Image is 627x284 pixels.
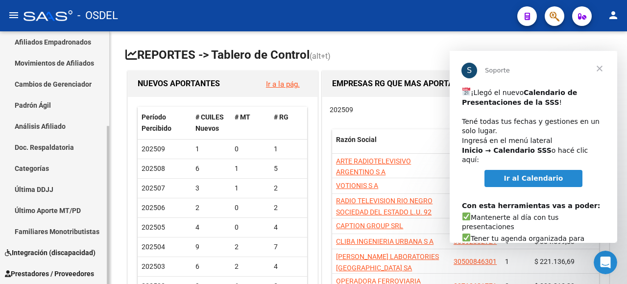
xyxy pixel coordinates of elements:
[8,9,20,21] mat-icon: menu
[332,79,459,88] span: EMPRESAS RG QUE MAS APORTAN
[607,9,619,21] mat-icon: person
[142,113,171,132] span: Período Percibido
[142,145,165,153] span: 202509
[12,141,155,275] div: ​ Mantenerte al día con tus presentaciones Tener tu agenda organizada para anticipar cada present...
[235,261,266,272] div: 2
[235,113,250,121] span: # MT
[336,157,411,176] span: ARTE RADIOTELEVISIVO ARGENTINO S A
[336,182,378,189] span: VOTIONIS S A
[336,136,377,143] span: Razón Social
[336,222,403,230] span: CAPTION GROUP SRL
[505,237,509,245] span: 1
[332,129,450,162] datatable-header-cell: Razón Social
[454,237,497,245] span: 30692332721
[5,247,96,258] span: Integración (discapacidad)
[195,163,227,174] div: 6
[336,237,434,245] span: CLIBA INGENIERIA URBANA S A
[142,223,165,231] span: 202505
[274,241,305,253] div: 7
[534,258,575,265] span: $ 221.136,69
[195,261,227,272] div: 6
[274,261,305,272] div: 4
[142,184,165,192] span: 202507
[5,268,94,279] span: Prestadores / Proveedores
[142,165,165,172] span: 202508
[505,258,509,265] span: 1
[274,163,305,174] div: 5
[235,241,266,253] div: 2
[274,183,305,194] div: 2
[142,204,165,212] span: 202506
[336,197,433,227] span: RADIO TELEVISION RIO NEGRO SOCIEDAD DEL ESTADO L.U. 92 CANAL 10
[142,243,165,251] span: 202504
[270,107,309,139] datatable-header-cell: # RG
[274,143,305,155] div: 1
[594,251,617,274] iframe: Intercom live chat
[195,222,227,233] div: 4
[192,107,231,139] datatable-header-cell: # CUILES Nuevos
[450,51,617,243] iframe: Intercom live chat mensaje
[454,258,497,265] span: 30500846301
[125,47,611,64] h1: REPORTES -> Tablero de Control
[235,202,266,213] div: 0
[330,106,353,114] span: 202509
[138,79,220,88] span: NUEVOS APORTANTES
[274,113,289,121] span: # RG
[142,262,165,270] span: 202503
[235,163,266,174] div: 1
[274,222,305,233] div: 4
[258,75,308,93] button: Ir a la pág.
[195,202,227,213] div: 2
[336,253,439,272] span: [PERSON_NAME] LABORATORIES [GEOGRAPHIC_DATA] SA
[195,113,224,132] span: # CUILES Nuevos
[231,107,270,139] datatable-header-cell: # MT
[12,151,150,159] b: Con esta herramientas vas a poder:
[77,5,118,26] span: - OSDEL
[195,241,227,253] div: 9
[235,183,266,194] div: 1
[266,80,300,89] a: Ir a la pág.
[274,202,305,213] div: 2
[195,183,227,194] div: 3
[310,51,331,61] span: (alt+t)
[534,237,575,245] span: $ 304.599,83
[138,107,192,139] datatable-header-cell: Período Percibido
[235,143,266,155] div: 0
[235,222,266,233] div: 0
[195,143,227,155] div: 1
